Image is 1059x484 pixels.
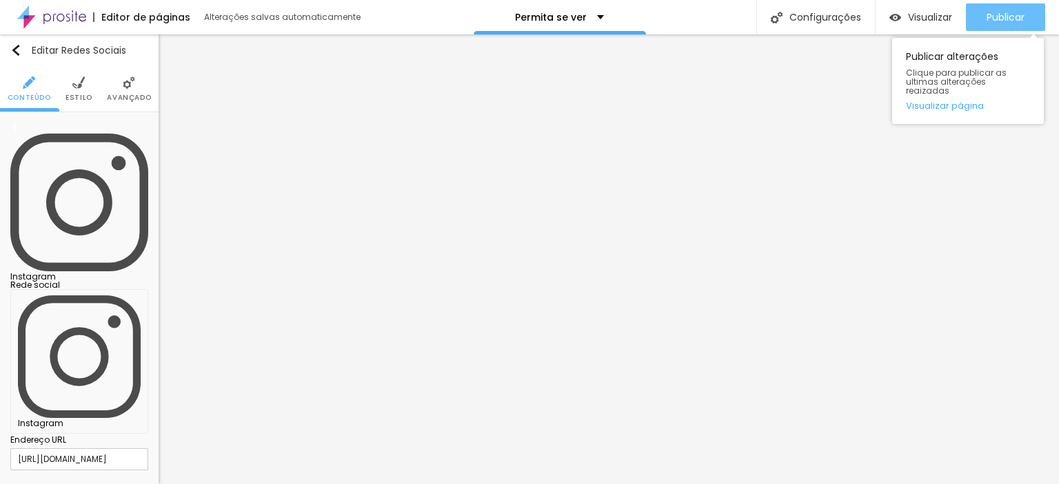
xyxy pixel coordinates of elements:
img: Icone [23,76,35,89]
label: Endereço URL [10,434,148,446]
img: view-1.svg [889,12,901,23]
div: Instagram [10,273,148,281]
span: Rede social [10,279,60,291]
div: Alterações salvas automaticamente [204,13,363,21]
img: Instagram [10,134,148,271]
a: Visualizar página [906,101,1030,110]
span: Estilo [65,94,92,101]
img: Instagram [18,295,141,418]
button: Publicar [966,3,1045,31]
img: Icone [771,12,783,23]
span: Visualizar [908,12,952,23]
div: Instagram [18,295,141,428]
button: Visualizar [876,3,966,31]
p: Permita se ver [515,12,587,22]
span: Avançado [107,94,151,101]
iframe: Editor [159,34,1059,484]
div: Editar Redes Sociais [10,45,126,56]
div: Publicar alterações [892,38,1044,124]
span: Clique para publicar as ultimas alterações reaizadas [906,68,1030,96]
div: Editor de páginas [93,12,190,22]
img: Icone [72,76,85,89]
span: Publicar [987,12,1025,23]
img: Icone [10,45,21,56]
img: Icone [123,76,135,89]
img: Icone [10,123,20,132]
span: Conteúdo [8,94,51,101]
